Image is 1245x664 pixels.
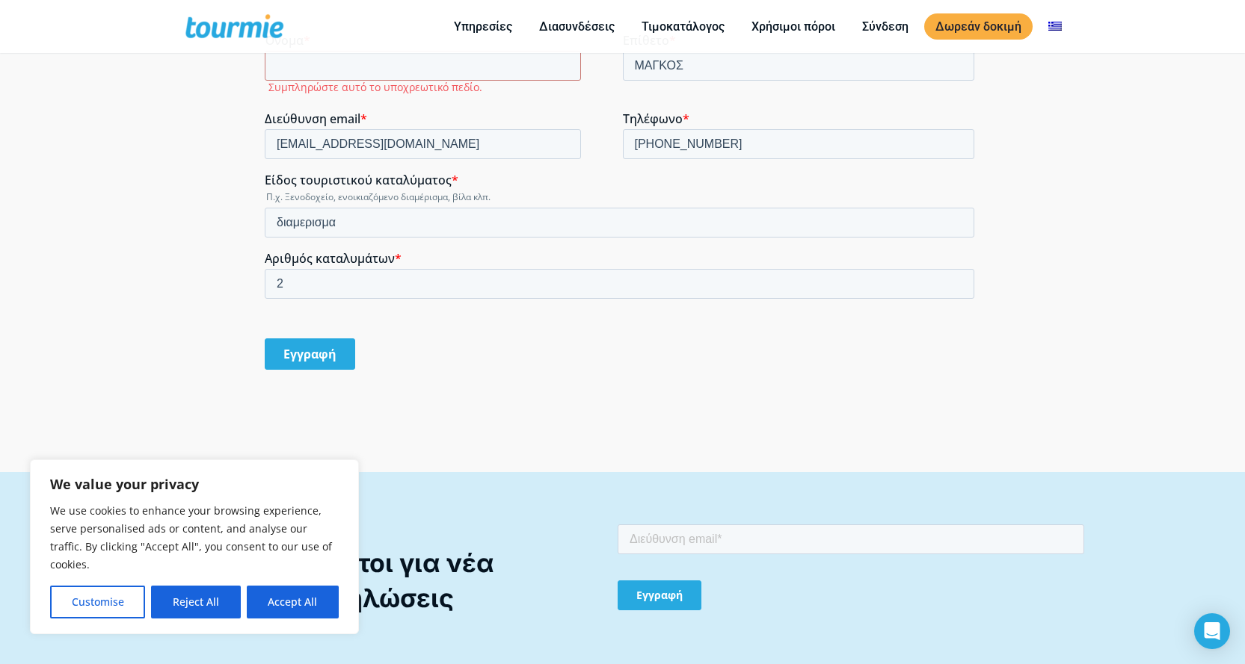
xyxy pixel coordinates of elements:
[851,17,920,36] a: Σύνδεση
[528,17,626,36] a: Διασυνδέσεις
[265,33,980,382] iframe: To enrich screen reader interactions, please activate Accessibility in Grammarly extension settings
[50,502,339,574] p: We use cookies to enhance your browsing experience, serve personalised ads or content, and analys...
[924,13,1033,40] a: Δωρεάν δοκιμή
[618,521,1084,620] iframe: Form 0
[630,17,736,36] a: Τιμοκατάλογος
[740,17,846,36] a: Χρήσιμοι πόροι
[50,475,339,493] p: We value your privacy
[1194,613,1230,649] div: Open Intercom Messenger
[50,586,145,618] button: Customise
[247,586,339,618] button: Accept All
[443,17,523,36] a: Υπηρεσίες
[358,78,418,94] span: Τηλέφωνο
[151,586,240,618] button: Reject All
